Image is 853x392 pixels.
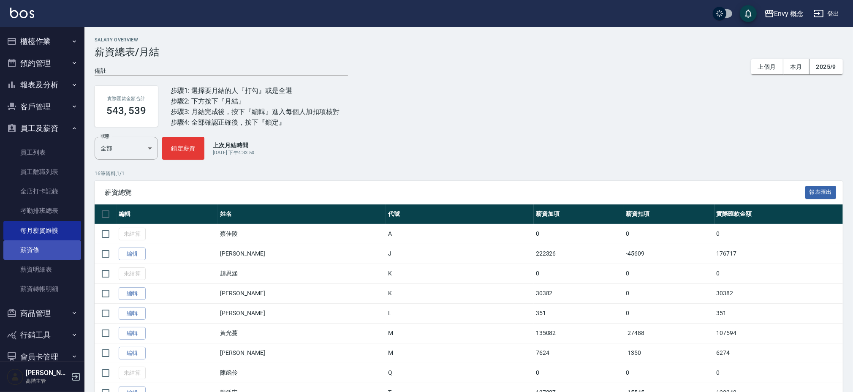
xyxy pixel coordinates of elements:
h2: 實際匯款金額合計 [105,96,148,101]
a: 員工列表 [3,143,81,162]
td: -45609 [624,244,714,264]
p: 高階主管 [26,377,69,385]
td: [PERSON_NAME] [218,283,386,303]
div: 步驟2: 下方按下『月結』 [171,96,340,106]
td: M [386,323,534,343]
td: 176717 [714,244,843,264]
td: J [386,244,534,264]
td: K [386,283,534,303]
div: 全部 [95,137,158,160]
td: 陳函伶 [218,363,386,383]
td: -27488 [624,323,714,343]
a: 編輯 [119,287,146,300]
td: 0 [714,224,843,244]
th: 薪資加項 [534,204,624,224]
td: 蔡佳陵 [218,224,386,244]
label: 狀態 [101,133,109,139]
button: 行銷工具 [3,324,81,346]
button: 商品管理 [3,302,81,324]
h2: Salary Overview [95,37,843,43]
td: 30382 [534,283,624,303]
a: 薪資明細表 [3,260,81,279]
td: K [386,264,534,283]
div: Envy 概念 [774,8,804,19]
p: 上次月結時間 [213,141,254,150]
div: 步驟4: 全部確認正確後，按下『鎖定』 [171,117,340,128]
td: [PERSON_NAME] [218,244,386,264]
button: Envy 概念 [761,5,807,22]
img: Person [7,368,24,385]
a: 薪資轉帳明細 [3,279,81,299]
button: 鎖定薪資 [162,137,204,160]
span: 薪資總覽 [105,188,805,197]
td: 135082 [534,323,624,343]
a: 每月薪資維護 [3,221,81,240]
th: 姓名 [218,204,386,224]
a: 編輯 [119,327,146,340]
button: 上個月 [751,59,783,75]
button: 會員卡管理 [3,346,81,368]
td: 0 [534,224,624,244]
td: 0 [624,303,714,323]
p: 16 筆資料, 1 / 1 [95,170,843,177]
td: 351 [534,303,624,323]
td: 6274 [714,343,843,363]
td: 0 [534,264,624,283]
td: 0 [624,363,714,383]
button: save [740,5,757,22]
img: Logo [10,8,34,18]
a: 員工離職列表 [3,162,81,182]
td: 0 [714,363,843,383]
button: 櫃檯作業 [3,30,81,52]
button: 登出 [810,6,843,22]
td: 黃光蔓 [218,323,386,343]
button: 客戶管理 [3,96,81,118]
button: 員工及薪資 [3,117,81,139]
td: 0 [624,264,714,283]
td: M [386,343,534,363]
button: 報表匯出 [805,186,837,199]
div: 步驟3: 月結完成後，按下『編輯』進入每個人加扣項核對 [171,106,340,117]
a: 編輯 [119,307,146,320]
td: -1350 [624,343,714,363]
th: 實際匯款金額 [714,204,843,224]
td: 30382 [714,283,843,303]
td: 7624 [534,343,624,363]
td: 0 [624,224,714,244]
a: 全店打卡記錄 [3,182,81,201]
button: 本月 [783,59,810,75]
a: 考勤排班總表 [3,201,81,220]
a: 編輯 [119,347,146,360]
td: 351 [714,303,843,323]
th: 薪資扣項 [624,204,714,224]
a: 薪資條 [3,240,81,260]
th: 編輯 [117,204,218,224]
h3: 543, 539 [106,105,147,117]
td: 222326 [534,244,624,264]
td: [PERSON_NAME] [218,343,386,363]
button: 預約管理 [3,52,81,74]
div: 步驟1: 選擇要月結的人『打勾』或是全選 [171,85,340,96]
th: 代號 [386,204,534,224]
a: 報表匯出 [805,188,837,196]
td: 0 [624,283,714,303]
button: 報表及分析 [3,74,81,96]
td: 趙思涵 [218,264,386,283]
td: 0 [714,264,843,283]
a: 編輯 [119,248,146,261]
td: Q [386,363,534,383]
td: 0 [534,363,624,383]
td: A [386,224,534,244]
td: [PERSON_NAME] [218,303,386,323]
span: [DATE] 下午4:33:50 [213,150,254,155]
button: 2025/9 [810,59,843,75]
td: 107594 [714,323,843,343]
h3: 薪資總表/月結 [95,46,843,58]
h5: [PERSON_NAME] [26,369,69,377]
td: L [386,303,534,323]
